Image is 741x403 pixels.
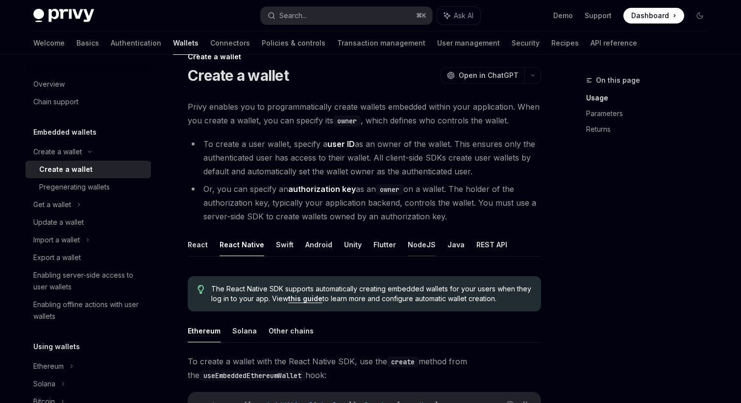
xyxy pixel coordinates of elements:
[337,31,425,55] a: Transaction management
[76,31,99,55] a: Basics
[33,341,80,353] h5: Using wallets
[188,182,541,223] li: Or, you can specify an as an on a wallet. The holder of the authorization key, typically your app...
[25,178,151,196] a: Pregenerating wallets
[25,161,151,178] a: Create a wallet
[269,319,314,342] button: Other chains
[33,126,97,138] h5: Embedded wallets
[39,181,110,193] div: Pregenerating wallets
[33,199,71,211] div: Get a wallet
[585,11,612,21] a: Support
[454,11,473,21] span: Ask AI
[441,67,524,84] button: Open in ChatGPT
[25,75,151,93] a: Overview
[333,116,361,126] code: owner
[623,8,684,24] a: Dashboard
[586,90,716,106] a: Usage
[33,96,78,108] div: Chain support
[111,31,161,55] a: Authentication
[459,71,519,80] span: Open in ChatGPT
[188,355,541,382] span: To create a wallet with the React Native SDK, use the method from the hook:
[447,233,465,256] button: Java
[188,100,541,127] span: Privy enables you to programmatically create wallets embedded within your application. When you c...
[261,7,432,24] button: Search...⌘K
[437,7,480,24] button: Ask AI
[33,299,145,322] div: Enabling offline actions with user wallets
[188,67,289,84] h1: Create a wallet
[33,252,81,263] div: Export a wallet
[551,31,579,55] a: Recipes
[232,319,257,342] button: Solana
[596,74,640,86] span: On this page
[376,184,403,195] code: owner
[437,31,500,55] a: User management
[33,269,145,293] div: Enabling server-side access to user wallets
[344,233,362,256] button: Unity
[279,10,307,22] div: Search...
[25,296,151,325] a: Enabling offline actions with user wallets
[39,164,93,175] div: Create a wallet
[476,233,507,256] button: REST API
[553,11,573,21] a: Demo
[591,31,637,55] a: API reference
[173,31,198,55] a: Wallets
[25,266,151,296] a: Enabling server-side access to user wallets
[210,31,250,55] a: Connectors
[387,356,419,367] code: create
[288,184,356,194] strong: authorization key
[262,31,325,55] a: Policies & controls
[33,216,84,228] div: Update a wallet
[408,233,436,256] button: NodeJS
[220,233,264,256] button: React Native
[586,106,716,121] a: Parameters
[25,93,151,111] a: Chain support
[33,360,64,372] div: Ethereum
[692,8,708,24] button: Toggle dark mode
[25,249,151,266] a: Export a wallet
[288,294,322,303] a: this guide
[276,233,294,256] button: Swift
[33,234,80,246] div: Import a wallet
[188,137,541,178] li: To create a user wallet, specify a as an owner of the wallet. This ensures only the authenticated...
[198,285,204,294] svg: Tip
[305,233,332,256] button: Android
[199,370,305,381] code: useEmbeddedEthereumWallet
[512,31,540,55] a: Security
[416,12,426,20] span: ⌘ K
[33,78,65,90] div: Overview
[33,9,94,23] img: dark logo
[327,139,355,149] strong: user ID
[188,319,221,342] button: Ethereum
[25,213,151,231] a: Update a wallet
[373,233,396,256] button: Flutter
[33,31,65,55] a: Welcome
[33,378,55,390] div: Solana
[33,146,82,158] div: Create a wallet
[188,233,208,256] button: React
[188,52,541,62] div: Create a wallet
[586,121,716,137] a: Returns
[631,11,669,21] span: Dashboard
[211,284,531,304] span: The React Native SDK supports automatically creating embedded wallets for your users when they lo...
